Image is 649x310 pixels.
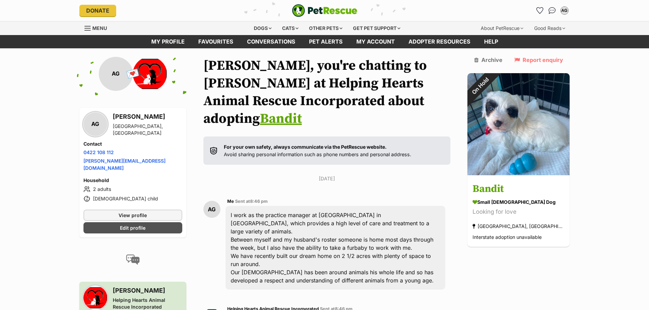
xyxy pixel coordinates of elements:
[224,144,387,150] strong: For your own safety, always communicate via the PetRescue website.
[304,21,347,35] div: Other pets
[467,73,570,175] img: Bandit
[119,212,147,219] span: View profile
[348,21,405,35] div: Get pet support
[277,21,303,35] div: Cats
[113,112,182,121] h3: [PERSON_NAME]
[250,199,268,204] span: 8:46 pm
[84,21,112,34] a: Menu
[126,255,140,265] img: conversation-icon-4a6f8262b818ee0b60e3300018af0b2d0b884aa5de6e9bcb8d3d4eeb1a70a7c4.svg
[83,195,182,203] li: [DEMOGRAPHIC_DATA] child
[113,123,182,136] div: [GEOGRAPHIC_DATA], [GEOGRAPHIC_DATA]
[473,222,565,231] div: [GEOGRAPHIC_DATA], [GEOGRAPHIC_DATA]
[113,286,182,295] h3: [PERSON_NAME]
[535,5,570,16] ul: Account quick links
[92,25,107,31] span: Menu
[249,21,276,35] div: Dogs
[458,64,503,108] div: On Hold
[83,112,107,136] div: AG
[473,198,565,206] div: small [DEMOGRAPHIC_DATA] Dog
[476,21,528,35] div: About PetRescue
[474,57,503,63] a: Archive
[292,4,357,17] a: PetRescue
[224,143,411,158] p: Avoid sharing personal information such as phone numbers and personal address.
[302,35,350,48] a: Pet alerts
[467,176,570,247] a: Bandit small [DEMOGRAPHIC_DATA] Dog Looking for love [GEOGRAPHIC_DATA], [GEOGRAPHIC_DATA] Interst...
[83,210,182,221] a: View profile
[473,234,542,240] span: Interstate adoption unavailable
[402,35,477,48] a: Adopter resources
[467,170,570,177] a: On Hold
[83,149,114,155] a: 0422 108 112
[260,110,302,127] a: Bandit
[473,181,565,197] h3: Bandit
[83,141,182,147] h4: Contact
[83,222,182,233] a: Edit profile
[235,199,268,204] span: Sent at
[83,158,166,171] a: [PERSON_NAME][EMAIL_ADDRESS][DOMAIN_NAME]
[83,185,182,193] li: 2 adults
[559,5,570,16] button: My account
[125,66,140,81] span: 💌
[548,7,556,14] img: chat-41dd97257d64d25036548639549fe6c8038ab92f7586957e7f3b1b290dea8141.svg
[203,57,451,128] h1: [PERSON_NAME], you're chatting to [PERSON_NAME] at Helping Hearts Animal Rescue Incorporated abou...
[561,7,568,14] div: AG
[203,175,451,182] p: [DATE]
[79,5,116,16] a: Donate
[473,207,565,216] div: Looking for love
[514,57,563,63] a: Report enquiry
[227,199,234,204] span: Me
[240,35,302,48] a: conversations
[83,177,182,184] h4: Household
[292,4,357,17] img: logo-e224e6f780fb5917bec1dbf3a21bbac754714ae5b6737aabdf751b685950b380.svg
[547,5,558,16] a: Conversations
[529,21,570,35] div: Good Reads
[226,206,446,290] div: I work as the practice manager at [GEOGRAPHIC_DATA] in [GEOGRAPHIC_DATA], which provides a high l...
[203,201,220,218] div: AG
[477,35,505,48] a: Help
[120,224,145,231] span: Edit profile
[133,57,167,91] img: Helping Hearts Animal Rescue Incorporated profile pic
[83,286,107,310] img: Helping Hearts Animal Rescue Incorporated profile pic
[191,35,240,48] a: Favourites
[350,35,402,48] a: My account
[99,57,133,91] div: AG
[144,35,191,48] a: My profile
[535,5,545,16] a: Favourites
